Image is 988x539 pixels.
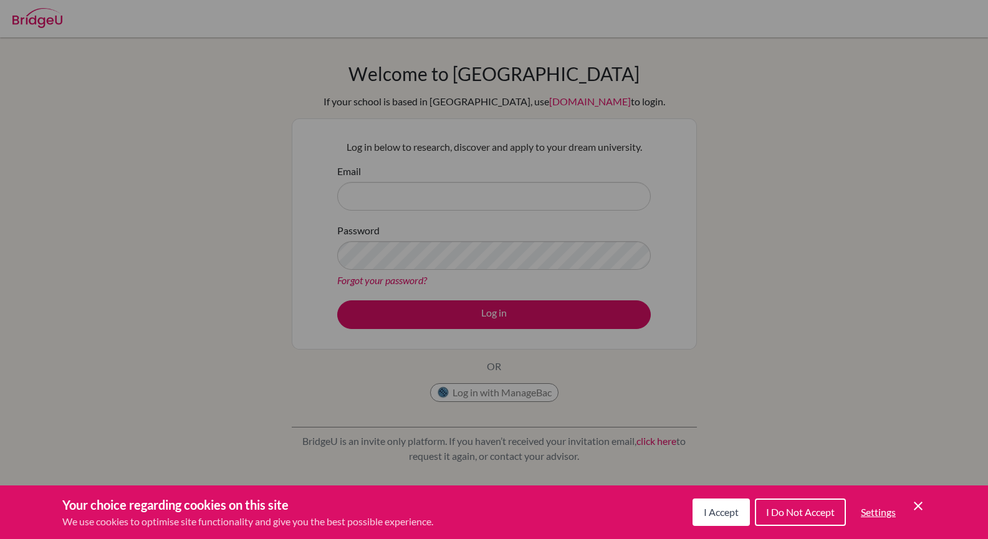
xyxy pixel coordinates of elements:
[911,498,926,513] button: Save and close
[861,506,896,518] span: Settings
[704,506,739,518] span: I Accept
[62,495,433,514] h3: Your choice regarding cookies on this site
[755,498,846,526] button: I Do Not Accept
[851,500,906,525] button: Settings
[693,498,750,526] button: I Accept
[766,506,835,518] span: I Do Not Accept
[62,514,433,529] p: We use cookies to optimise site functionality and give you the best possible experience.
